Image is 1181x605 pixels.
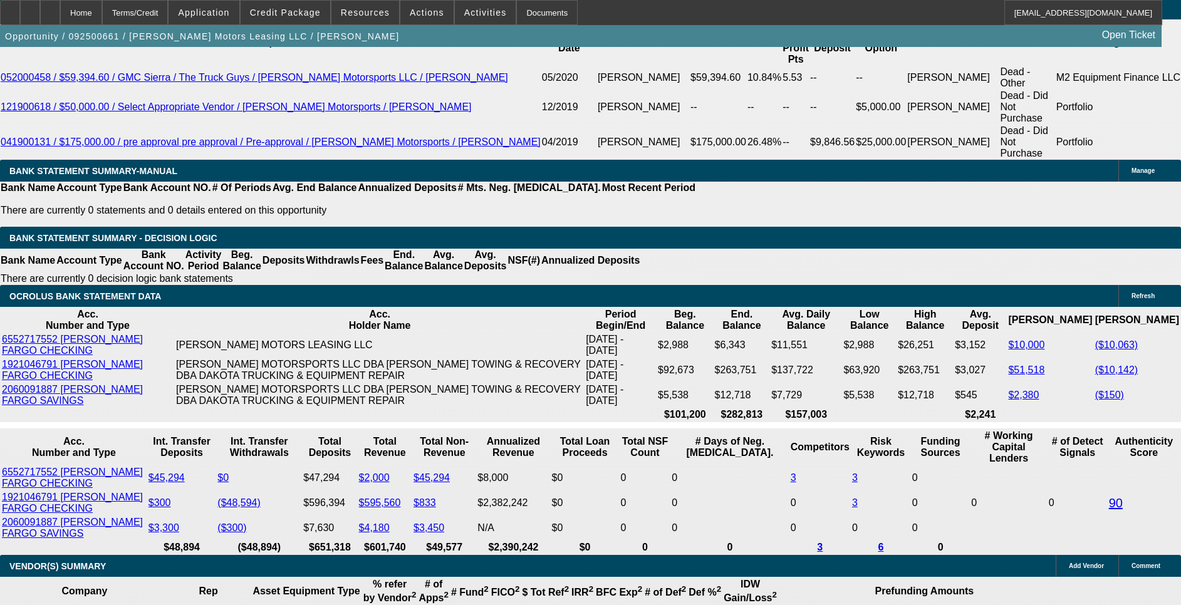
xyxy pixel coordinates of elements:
[1132,167,1155,174] span: Manage
[5,31,399,41] span: Opportunity / 092500661 / [PERSON_NAME] Motors Leasing LLC / [PERSON_NAME]
[809,66,855,90] td: --
[1108,430,1180,465] th: Authenticity Score
[571,587,593,597] b: IRR
[9,166,177,176] span: BANK STATEMENT SUMMARY-MANUAL
[1056,90,1181,125] td: Portfolio
[1,72,508,83] a: 052000458 / $59,394.60 / GMC Sierra / The Truck Guys / [PERSON_NAME] Motorsports LLC / [PERSON_NAME]
[359,472,390,483] a: $2,000
[414,497,436,508] a: $833
[541,90,597,125] td: 12/2019
[597,66,690,90] td: [PERSON_NAME]
[457,182,601,194] th: # Mts. Neg. [MEDICAL_DATA].
[1,137,541,147] a: 041900131 / $175,000.00 / pre approval pre approval / Pre-approval / [PERSON_NAME] Motorsports / ...
[169,1,239,24] button: Application
[585,333,656,357] td: [DATE] - [DATE]
[412,590,416,599] sup: 2
[771,308,841,332] th: Avg. Daily Balance
[1056,125,1181,160] td: Portfolio
[56,249,123,272] th: Account Type
[690,125,747,160] td: $175,000.00
[1132,292,1155,299] span: Refresh
[551,516,618,540] td: $0
[148,541,216,554] th: $48,894
[217,430,301,465] th: Int. Transfer Withdrawals
[331,1,399,24] button: Resources
[359,522,390,533] a: $4,180
[359,497,401,508] a: $595,560
[1095,339,1138,350] a: ($10,063)
[620,466,670,490] td: 0
[657,333,713,357] td: $2,988
[907,66,999,90] td: [PERSON_NAME]
[585,383,656,407] td: [DATE] - [DATE]
[878,542,883,552] a: 6
[305,249,360,272] th: Withdrawls
[771,408,841,421] th: $157,003
[999,90,1055,125] td: Dead - Did Not Purchase
[303,541,356,554] th: $651,318
[1095,308,1180,332] th: [PERSON_NAME]
[464,249,507,272] th: Avg. Deposits
[541,66,597,90] td: 05/2020
[773,590,777,599] sup: 2
[689,587,721,597] b: Def %
[148,472,185,483] a: $45,294
[1,101,472,112] a: 121900618 / $50,000.00 / Select Appropriate Vendor / [PERSON_NAME] Motorsports / [PERSON_NAME]
[551,491,618,515] td: $0
[414,472,450,483] a: $45,294
[148,430,216,465] th: Int. Transfer Deposits
[56,182,123,194] th: Account Type
[912,516,969,540] td: 0
[912,491,969,515] td: 0
[384,249,424,272] th: End. Balance
[360,249,384,272] th: Fees
[855,90,907,125] td: $5,000.00
[303,430,356,465] th: Total Deposits
[954,308,1006,332] th: Avg. Deposit
[175,358,584,382] td: [PERSON_NAME] MOTORSPORTS LLC DBA [PERSON_NAME] TOWING & RECOVERY DBA DAKOTA TRUCKING & EQUIPMENT...
[9,291,161,301] span: OCROLUS BANK STATEMENT DATA
[477,472,549,483] div: $8,000
[1132,562,1160,569] span: Comment
[444,590,449,599] sup: 2
[912,541,969,554] th: 0
[657,408,713,421] th: $101,200
[1007,308,1093,332] th: [PERSON_NAME]
[790,491,850,515] td: 0
[747,90,782,125] td: --
[2,517,143,539] a: 2060091887 [PERSON_NAME] FARGO SAVINGS
[250,8,321,18] span: Credit Package
[843,383,896,407] td: $5,538
[185,249,222,272] th: Activity Period
[897,333,953,357] td: $26,251
[61,586,107,596] b: Company
[897,358,953,382] td: $263,751
[358,541,412,554] th: $601,740
[809,125,855,160] td: $9,846.56
[907,90,999,125] td: [PERSON_NAME]
[272,182,358,194] th: Avg. End Balance
[9,233,217,243] span: Bank Statement Summary - Decision Logic
[175,308,584,332] th: Acc. Holder Name
[597,90,690,125] td: [PERSON_NAME]
[2,334,143,356] a: 6552717552 [PERSON_NAME] FARGO CHECKING
[771,358,841,382] td: $137,722
[1008,390,1039,400] a: $2,380
[671,516,788,540] td: 0
[601,182,696,194] th: Most Recent Period
[477,430,549,465] th: Annualized Revenue
[657,383,713,407] td: $5,538
[782,125,809,160] td: --
[419,579,449,603] b: # of Apps
[424,249,463,272] th: Avg. Balance
[771,383,841,407] td: $7,729
[971,497,977,508] span: 0
[175,383,584,407] td: [PERSON_NAME] MOTORSPORTS LLC DBA [PERSON_NAME] TOWING & RECOVERY DBA DAKOTA TRUCKING & EQUIPMENT...
[954,383,1006,407] td: $545
[682,584,686,594] sup: 2
[597,125,690,160] td: [PERSON_NAME]
[657,358,713,382] td: $92,673
[414,522,444,533] a: $3,450
[217,472,229,483] a: $0
[148,497,171,508] a: $300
